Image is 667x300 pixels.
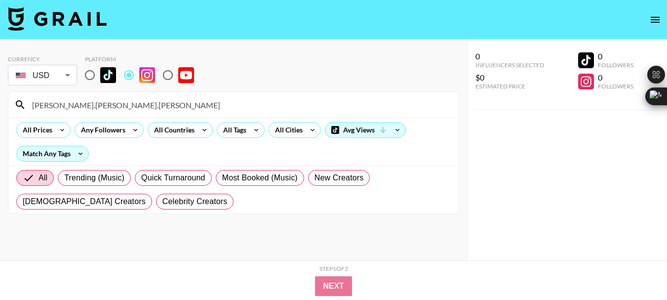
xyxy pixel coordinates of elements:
[475,61,544,69] div: Influencers Selected
[475,83,544,90] div: Estimated Price
[17,123,54,137] div: All Prices
[85,55,202,63] div: Platform
[148,123,196,137] div: All Countries
[64,172,124,184] span: Trending (Music)
[315,276,352,296] button: Next
[475,73,544,83] div: $0
[314,172,364,184] span: New Creators
[325,123,405,137] div: Avg Views
[8,7,107,31] img: Grail Talent
[645,10,665,30] button: open drawer
[598,51,633,61] div: 0
[100,67,116,83] img: TikTok
[8,55,77,63] div: Currency
[10,67,75,84] div: USD
[475,51,544,61] div: 0
[162,196,228,208] span: Celebrity Creators
[269,123,305,137] div: All Cities
[222,172,298,184] span: Most Booked (Music)
[17,146,88,161] div: Match Any Tags
[598,83,633,90] div: Followers
[26,97,453,113] input: Search by User Name
[23,196,146,208] span: [DEMOGRAPHIC_DATA] Creators
[319,265,348,272] div: Step 1 of 2
[75,123,127,137] div: Any Followers
[598,73,633,83] div: 0
[598,61,633,69] div: Followers
[217,123,248,137] div: All Tags
[178,67,194,83] img: YouTube
[141,172,205,184] span: Quick Turnaround
[39,172,47,184] span: All
[139,67,155,83] img: Instagram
